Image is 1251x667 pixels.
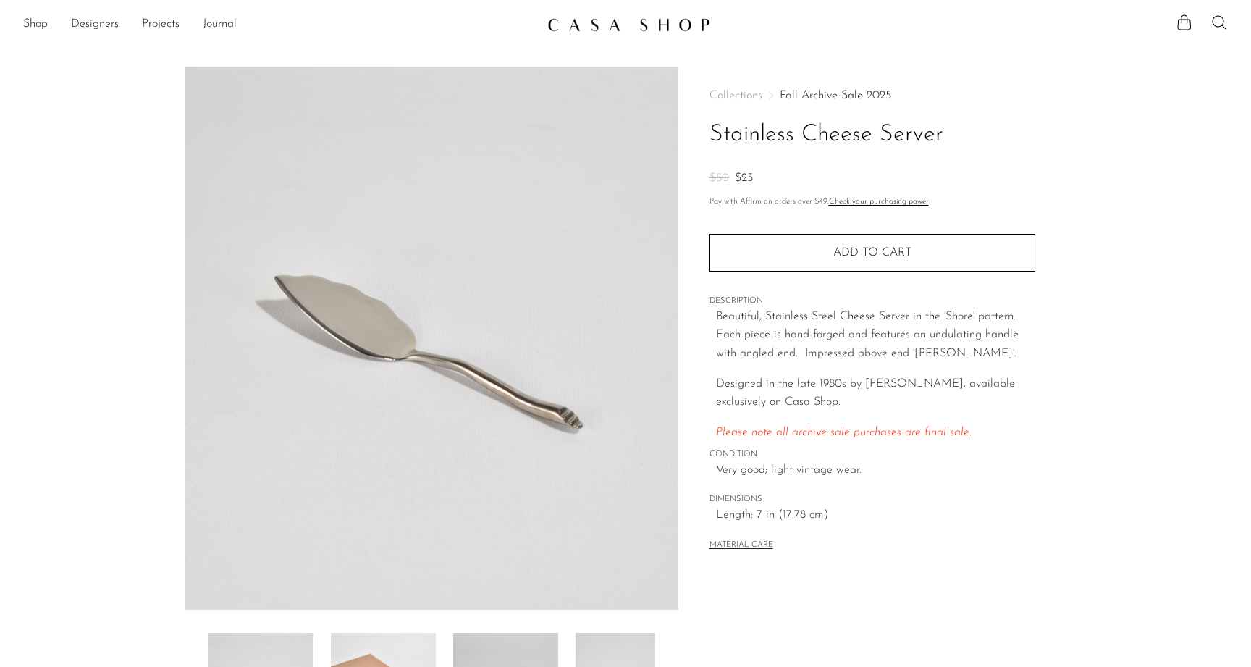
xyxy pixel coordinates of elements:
span: Length: 7 in (17.78 cm) [716,506,1035,525]
nav: Desktop navigation [23,12,536,37]
img: Stainless Cheese Server [185,67,678,610]
p: Designed in the late 1980s by [PERSON_NAME], available exclusively on Casa Shop. [716,375,1035,412]
span: DESCRIPTION [709,295,1035,308]
span: $25 [735,172,753,184]
a: Fall Archive Sale 2025 [780,90,891,101]
a: Check your purchasing power - Learn more about Affirm Financing (opens in modal) [829,198,929,206]
p: Pay with Affirm on orders over $49. [709,196,1035,209]
span: Please note all archive sale purchases are final sale. [716,427,972,438]
span: Collections [709,90,762,101]
a: Projects [142,15,180,34]
span: $50 [709,172,729,184]
span: CONDITION [709,448,1035,461]
a: Designers [71,15,119,34]
button: MATERIAL CARE [709,540,773,551]
a: Journal [203,15,237,34]
span: Add to cart [833,247,911,259]
a: Shop [23,15,48,34]
h1: Stainless Cheese Server [709,117,1035,154]
span: Very good; light vintage wear. [716,461,1035,480]
button: Add to cart [709,234,1035,272]
ul: NEW HEADER MENU [23,12,536,37]
p: Beautiful, Stainless Steel Cheese Server in the 'Shore' pattern. Each piece is hand-forged and fe... [716,308,1035,364]
nav: Breadcrumbs [709,90,1035,101]
span: DIMENSIONS [709,493,1035,506]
